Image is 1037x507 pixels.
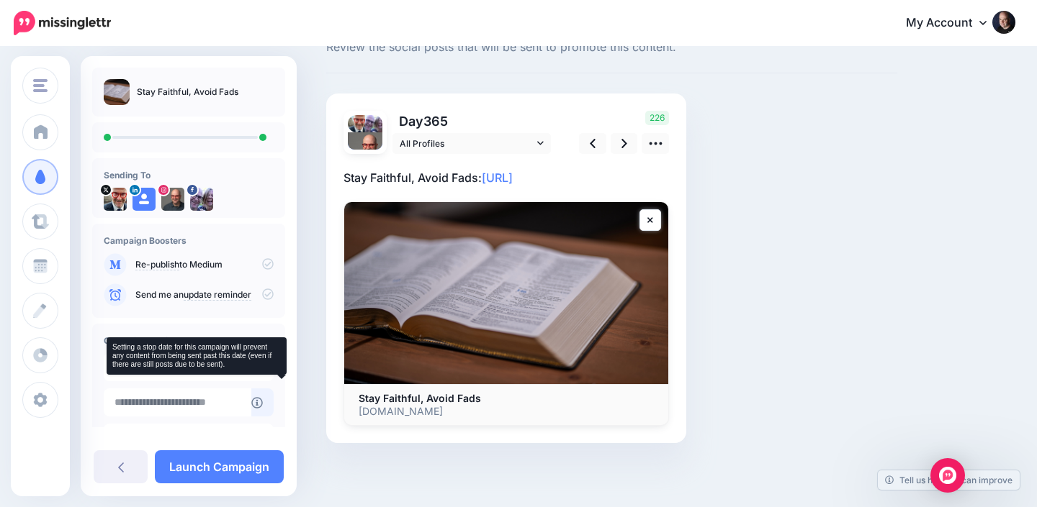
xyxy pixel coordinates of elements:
img: Missinglettr [14,11,111,35]
h4: Campaign Boosters [104,235,274,246]
p: to Medium [135,258,274,271]
a: All Profiles [392,133,551,154]
p: Send me an [135,288,274,301]
img: 148610272_5061836387221777_4529192034399981611_n-bsa99573.jpg [348,132,382,167]
b: Stay Faithful, Avoid Fads [359,392,481,404]
a: My Account [892,6,1015,41]
h4: Sending To [104,170,274,181]
img: b4751550b70869683e678f52f993382d_thumb.jpg [104,79,130,105]
img: 07USE13O-18262.jpg [348,115,365,132]
img: user_default_image.png [133,188,156,211]
h4: Campaign Settings [104,335,274,346]
img: 148610272_5061836387221777_4529192034399981611_n-bsa99573.jpg [161,188,184,211]
p: [DOMAIN_NAME] [359,405,654,418]
span: 365 [423,114,448,129]
img: 38742209_347823132422492_4950462447346515968_n-bsa54792.jpg [365,115,382,132]
img: Stay Faithful, Avoid Fads [344,202,668,384]
img: 38742209_347823132422492_4950462447346515968_n-bsa54792.jpg [190,188,213,211]
a: [URL] [482,170,513,185]
img: menu.png [33,79,48,92]
div: Open Intercom Messenger [930,458,965,493]
img: 07USE13O-18262.jpg [104,188,127,211]
span: Review the social posts that will be sent to promote this content. [326,38,897,57]
p: Day [392,111,553,132]
p: Stay Faithful, Avoid Fads [137,85,238,99]
span: 226 [645,111,669,125]
span: All Profiles [400,136,534,151]
a: update reminder [184,289,251,301]
a: Tell us how we can improve [878,470,1020,490]
a: Re-publish [135,259,179,270]
p: Stay Faithful, Avoid Fads: [344,168,669,187]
